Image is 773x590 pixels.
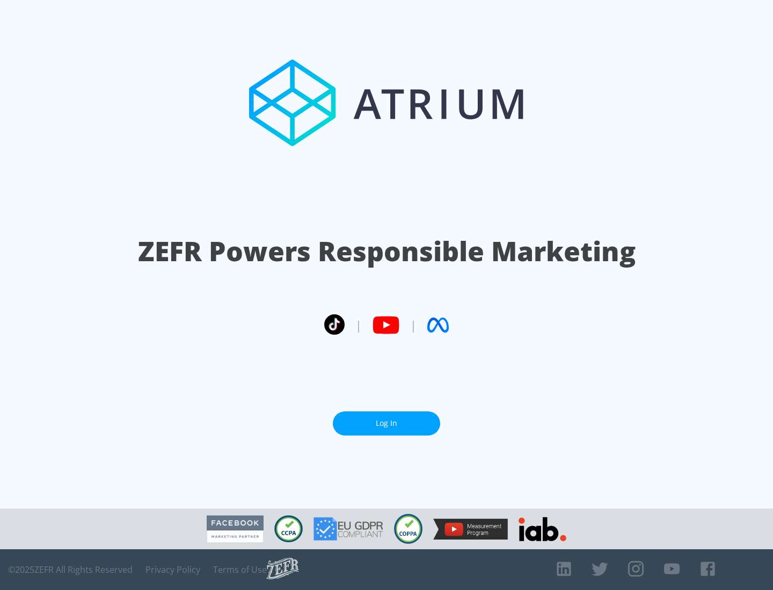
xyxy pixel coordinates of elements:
img: Facebook Marketing Partner [207,515,264,543]
h1: ZEFR Powers Responsible Marketing [138,233,636,270]
img: CCPA Compliant [274,515,303,542]
a: Privacy Policy [145,564,200,575]
a: Terms of Use [213,564,267,575]
img: GDPR Compliant [313,517,383,541]
img: IAB [519,517,566,541]
span: | [410,317,417,333]
a: Log In [333,411,440,436]
img: COPPA Compliant [394,514,422,544]
img: YouTube Measurement Program [433,519,508,540]
span: | [355,317,362,333]
span: © 2025 ZEFR All Rights Reserved [8,564,133,575]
